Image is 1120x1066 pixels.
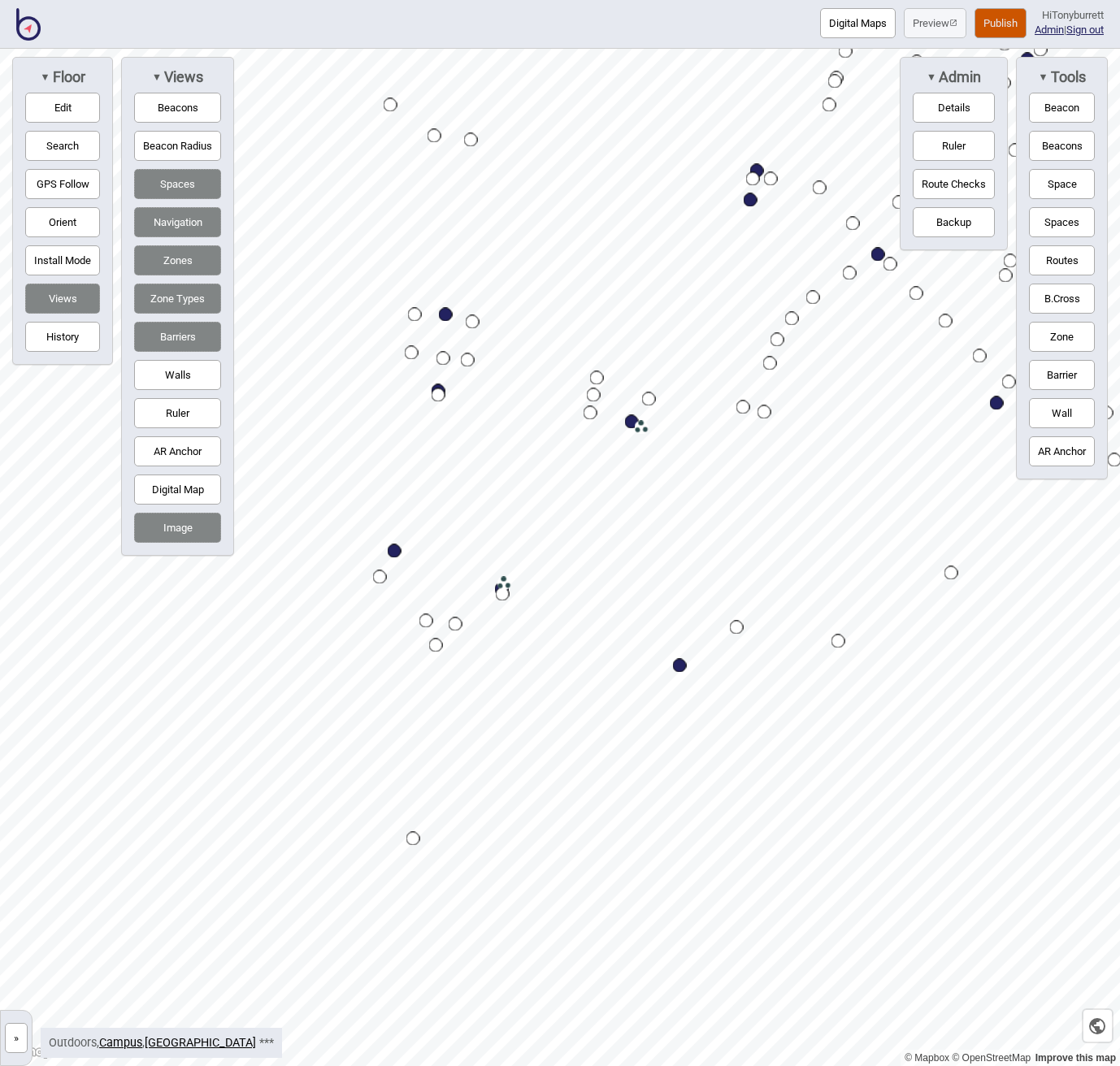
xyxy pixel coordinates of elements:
[16,8,41,41] img: BindiMaps CMS
[635,421,649,435] div: Map marker
[587,388,601,402] div: Map marker
[944,566,958,580] div: Map marker
[449,617,462,631] div: Map marker
[846,217,860,231] div: Map marker
[927,71,936,83] span: ▼
[1004,254,1018,268] div: Map marker
[388,544,402,558] div: Map marker
[975,8,1027,38] button: Publish
[496,587,510,601] div: Map marker
[134,398,221,428] button: Ruler
[419,614,433,628] div: Map marker
[436,352,450,366] div: Map marker
[949,19,957,27] img: preview
[25,245,100,275] button: Install Mode
[1029,398,1095,428] button: Wall
[904,8,966,38] a: Previewpreview
[1029,245,1095,275] button: Routes
[952,1052,1031,1064] a: OpenStreetMap
[1048,68,1086,86] span: Tools
[5,1042,76,1061] a: Mapbox logo
[99,1036,145,1050] span: ,
[913,131,995,161] button: Ruler
[1029,436,1095,466] button: AR Anchor
[905,1052,949,1064] a: Mapbox
[439,308,453,322] div: Map marker
[990,396,1004,410] div: Map marker
[763,357,777,370] div: Map marker
[1029,360,1095,390] button: Barrier
[408,308,422,322] div: Map marker
[913,93,995,123] button: Details
[1029,169,1095,199] button: Space
[134,245,221,275] button: Zones
[892,196,906,210] div: Map marker
[831,635,845,648] div: Map marker
[806,291,820,305] div: Map marker
[429,639,443,652] div: Map marker
[1021,53,1035,67] div: Map marker
[973,349,987,363] div: Map marker
[152,71,162,83] span: ▼
[758,405,771,419] div: Map marker
[1066,24,1104,36] button: Sign out
[134,131,221,161] button: Beacon Radius
[999,269,1013,283] div: Map marker
[405,346,419,360] div: Map marker
[750,164,764,178] div: Map marker
[673,659,687,673] div: Map marker
[461,353,475,367] div: Map marker
[99,1036,142,1050] a: Campus
[744,193,758,207] div: Map marker
[1002,375,1016,389] div: Map marker
[134,436,221,466] button: AR Anchor
[843,266,857,280] div: Map marker
[1029,207,1095,237] button: Spaces
[495,583,509,596] div: Map marker
[904,8,966,38] button: Preview
[25,207,100,237] button: Orient
[50,68,85,86] span: Floor
[134,513,221,543] button: Image
[820,8,896,38] button: Digital Maps
[936,68,981,86] span: Admin
[25,131,100,161] button: Search
[909,287,923,301] div: Map marker
[464,133,478,147] div: Map marker
[830,71,844,85] div: Map marker
[40,71,50,83] span: ▼
[145,1036,256,1050] a: [GEOGRAPHIC_DATA]
[1035,24,1066,36] span: |
[162,68,203,86] span: Views
[590,371,604,385] div: Map marker
[642,392,656,406] div: Map marker
[1035,24,1064,36] a: Admin
[373,570,387,584] div: Map marker
[883,258,897,271] div: Map marker
[5,1023,28,1053] button: »
[871,248,885,262] div: Map marker
[432,388,445,402] div: Map marker
[134,207,221,237] button: Navigation
[736,401,750,414] div: Map marker
[913,169,995,199] button: Route Checks
[1029,284,1095,314] button: B.Cross
[771,333,784,347] div: Map marker
[406,832,420,846] div: Map marker
[134,360,221,390] button: Walls
[25,93,100,123] button: Edit
[839,45,853,58] div: Map marker
[730,621,744,635] div: Map marker
[785,312,799,326] div: Map marker
[134,284,221,314] button: Zone Types
[1035,1052,1116,1064] a: Map feedback
[134,474,221,505] button: Digital Map
[813,181,827,195] div: Map marker
[25,322,100,352] button: History
[497,577,511,591] div: Map marker
[828,75,842,89] div: Map marker
[764,172,778,186] div: Map marker
[584,406,597,420] div: Map marker
[25,169,100,199] button: GPS Follow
